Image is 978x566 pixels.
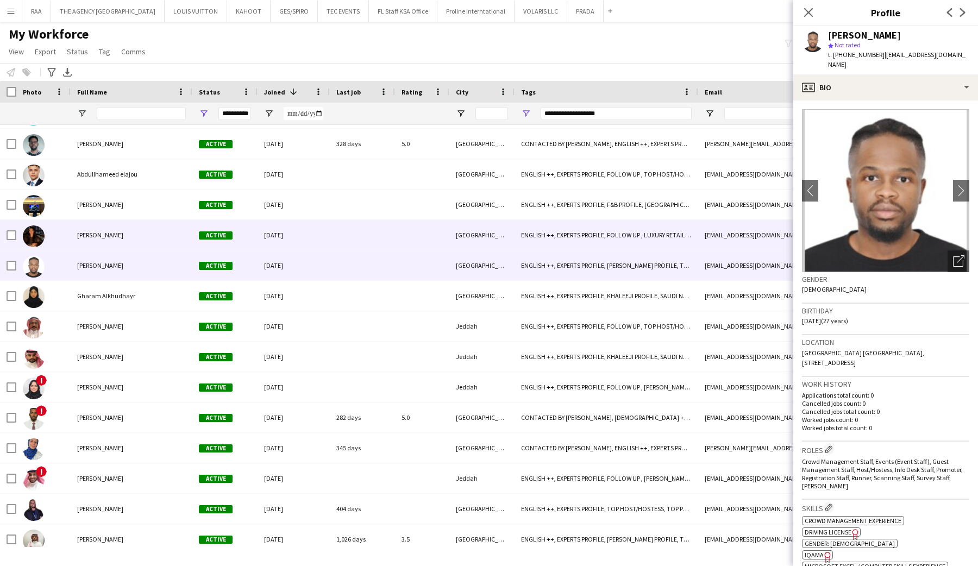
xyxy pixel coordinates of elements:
[77,88,107,96] span: Full Name
[567,1,604,22] button: PRADA
[35,47,56,56] span: Export
[199,536,233,544] span: Active
[698,250,916,280] div: [EMAIL_ADDRESS][DOMAIN_NAME]
[23,165,45,186] img: Abdullhameed elajou
[77,109,87,118] button: Open Filter Menu
[515,1,567,22] button: VOLARIS LLC
[330,433,395,463] div: 345 days
[258,372,330,402] div: [DATE]
[258,159,330,189] div: [DATE]
[698,129,916,159] div: [PERSON_NAME][EMAIL_ADDRESS][DOMAIN_NAME]
[802,109,969,272] img: Crew avatar or photo
[77,505,123,513] span: [PERSON_NAME]
[515,311,698,341] div: ENGLISH ++, EXPERTS PROFILE, FOLLOW UP , TOP HOST/HOSTESS, TOP PROMOTER, TOP SUPERVISOR, TOP [PER...
[369,1,437,22] button: FL Staff KSA Office
[515,250,698,280] div: ENGLISH ++, EXPERTS PROFILE, [PERSON_NAME] PROFILE, TOP HOST/HOSTESS, TOP PROMOTER, TOP [PERSON_N...
[828,51,966,68] span: | [EMAIL_ADDRESS][DOMAIN_NAME]
[805,539,895,548] span: Gender: [DEMOGRAPHIC_DATA]
[515,129,698,159] div: CONTACTED BY [PERSON_NAME], ENGLISH ++, EXPERTS PROFILE, [PERSON_NAME] PROFILE, Supervisor Profil...
[77,200,123,209] span: [PERSON_NAME]
[449,372,515,402] div: Jeddah
[515,190,698,219] div: ENGLISH ++, EXPERTS PROFILE, F&B PROFILE, [GEOGRAPHIC_DATA] Training Certificate, FOLLOW UP , LUX...
[802,424,969,432] p: Worked jobs total count: 0
[23,256,45,278] img: Faisal Ibrahim
[258,250,330,280] div: [DATE]
[698,342,916,372] div: [EMAIL_ADDRESS][DOMAIN_NAME]
[9,47,24,56] span: View
[724,107,909,120] input: Email Filter Input
[9,26,89,42] span: My Workforce
[97,107,186,120] input: Full Name Filter Input
[45,66,58,79] app-action-btn: Advanced filters
[258,433,330,463] div: [DATE]
[805,528,851,536] span: Driving License
[521,88,536,96] span: Tags
[77,535,123,543] span: [PERSON_NAME]
[77,383,123,391] span: [PERSON_NAME]
[805,551,824,559] span: IQAMA
[437,1,515,22] button: Proline Interntational
[258,190,330,219] div: [DATE]
[705,88,722,96] span: Email
[802,407,969,416] p: Cancelled jobs total count: 0
[515,403,698,432] div: CONTACTED BY [PERSON_NAME], [DEMOGRAPHIC_DATA] ++, EXPERTS PROFILE, FOLLOW UP , Potential Freelan...
[117,45,150,59] a: Comms
[51,1,165,22] button: THE AGENCY [GEOGRAPHIC_DATA]
[336,88,361,96] span: Last job
[4,45,28,59] a: View
[318,1,369,22] button: TEC EVENTS
[258,463,330,493] div: [DATE]
[802,317,848,325] span: [DATE] (27 years)
[828,30,901,40] div: [PERSON_NAME]
[36,405,47,416] span: !
[284,107,323,120] input: Joined Filter Input
[199,475,233,483] span: Active
[802,379,969,389] h3: Work history
[515,372,698,402] div: ENGLISH ++, EXPERTS PROFILE, FOLLOW UP , [PERSON_NAME] PROFILE, [DEMOGRAPHIC_DATA] NATIONAL, TOP ...
[23,378,45,399] img: Ekram Balgosoon
[802,391,969,399] p: Applications total count: 0
[698,433,916,463] div: [PERSON_NAME][EMAIL_ADDRESS][PERSON_NAME][DOMAIN_NAME]
[264,88,285,96] span: Joined
[449,342,515,372] div: Jeddah
[948,250,969,272] div: Open photos pop-in
[258,129,330,159] div: [DATE]
[793,74,978,100] div: Bio
[515,159,698,189] div: ENGLISH ++, EXPERTS PROFILE, FOLLOW UP , TOP HOST/HOSTESS, [DEMOGRAPHIC_DATA] SPEAKER
[449,433,515,463] div: [GEOGRAPHIC_DATA]
[77,444,123,452] span: [PERSON_NAME]
[23,88,41,96] span: Photo
[77,413,123,422] span: [PERSON_NAME]
[698,372,916,402] div: [EMAIL_ADDRESS][DOMAIN_NAME]
[395,403,449,432] div: 5.0
[23,438,45,460] img: Ward Moussa
[698,463,916,493] div: [EMAIL_ADDRESS][DOMAIN_NAME]
[698,311,916,341] div: [EMAIL_ADDRESS][DOMAIN_NAME]
[77,322,123,330] span: [PERSON_NAME]
[23,134,45,156] img: Osama Ahmed
[264,109,274,118] button: Open Filter Menu
[77,231,123,239] span: [PERSON_NAME]
[199,231,233,240] span: Active
[449,524,515,554] div: [GEOGRAPHIC_DATA]
[793,5,978,20] h3: Profile
[330,403,395,432] div: 282 days
[802,399,969,407] p: Cancelled jobs count: 0
[258,524,330,554] div: [DATE]
[515,494,698,524] div: ENGLISH ++, EXPERTS PROFILE, TOP HOST/HOSTESS, TOP PROMOTER, TOP SUPERVISOR, TOP [PERSON_NAME]
[258,403,330,432] div: [DATE]
[802,444,969,455] h3: Roles
[23,469,45,490] img: Khaled Alnahdi
[23,530,45,551] img: Belal Altelbani
[199,140,233,148] span: Active
[475,107,508,120] input: City Filter Input
[199,171,233,179] span: Active
[515,524,698,554] div: ENGLISH ++, EXPERTS PROFILE, [PERSON_NAME] PROFILE, TOP SUPERVISOR
[802,502,969,513] h3: Skills
[258,342,330,372] div: [DATE]
[449,494,515,524] div: [GEOGRAPHIC_DATA]
[698,524,916,554] div: [EMAIL_ADDRESS][DOMAIN_NAME]
[449,190,515,219] div: [GEOGRAPHIC_DATA]
[802,306,969,316] h3: Birthday
[23,286,45,308] img: Gharam Alkhudhayr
